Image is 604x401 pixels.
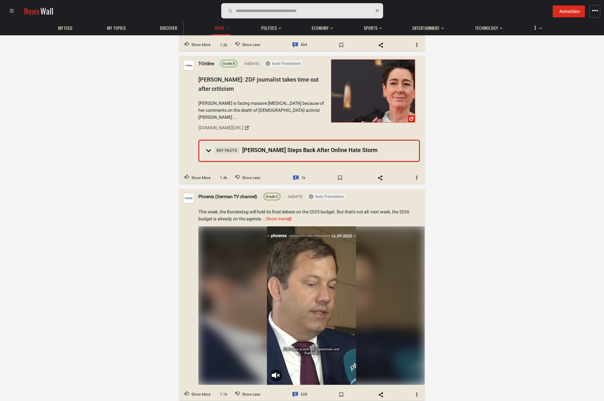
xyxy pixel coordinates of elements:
[199,141,419,161] summary: Key Facts[PERSON_NAME] Steps Back After Online Hate Storm
[160,25,177,31] span: Discover
[301,390,307,398] span: 528
[40,5,53,17] span: Wall
[184,61,194,70] img: Profile picture of T-Online
[361,22,381,34] a: Sports
[222,61,235,67] div: B
[332,40,350,50] span: Bookmark
[307,194,346,199] button: Auto-Translation
[309,19,333,34] button: Economy
[312,25,329,31] span: Economy
[220,60,237,67] a: Grade:B
[331,173,349,183] span: Bookmark
[261,25,277,31] span: Politics
[198,123,327,133] a: [DOMAIN_NAME][URL]
[364,25,377,31] span: Sports
[242,41,260,50] span: Show Less
[264,61,303,66] button: Auto-Translation
[230,389,266,401] button: Downvote
[218,391,229,398] span: 1.1k
[242,174,260,182] span: Show Less
[198,100,327,121] span: [PERSON_NAME] is facing massive [MEDICAL_DATA] because of her comments on the death of [DEMOGRAPH...
[218,42,229,48] span: 1.2k
[215,25,224,31] span: News
[372,389,390,399] span: Share
[331,59,415,123] a: Dunja Hayali: ZDF journalist takes time out after criticism
[332,389,350,399] span: Bookmark
[198,76,319,92] span: [PERSON_NAME]: ZDF journalist takes time out after criticism
[371,173,389,183] span: Share
[230,172,266,184] button: Downvote
[301,174,305,182] span: 1k
[242,391,260,399] span: Show Less
[230,39,266,51] button: Downvote
[211,19,230,35] button: News
[191,391,210,399] span: Show More
[553,5,585,17] button: Anmelden
[263,193,281,200] a: Grade:C
[266,194,278,200] div: C
[211,22,227,34] a: News
[198,226,425,384] img: 23193315_p.jpg
[287,388,313,400] a: Comment
[472,19,502,34] button: Technology
[191,174,210,182] span: Show More
[301,41,307,50] span: 404
[214,147,240,154] span: Key Facts
[258,19,281,34] button: Politics
[409,19,444,34] button: Entertainment
[258,22,280,34] a: Politics
[287,194,302,199] span: Se[DATE]
[222,62,233,66] span: Grade:
[218,175,229,181] span: 1.4k
[288,172,311,184] a: Comment
[331,60,415,122] img: Dunja Hayali: ZDF journalist takes time out after criticism
[266,216,291,221] a: Show more
[198,124,243,131] div: [DOMAIN_NAME][URL]
[24,5,40,17] span: News
[472,22,501,34] a: Technology
[309,22,332,34] a: Economy
[361,19,382,34] button: Sports
[184,194,194,203] img: Profile picture of Phoenix (German TV channel)
[372,40,390,50] span: Share
[412,25,440,31] span: Entertainment
[244,61,259,67] span: Se[DATE]
[266,195,276,199] span: Grade:
[409,22,443,34] a: Entertainment
[198,193,257,200] a: Phoenix (German TV channel)
[287,39,313,51] a: Comment
[559,9,580,14] span: Anmelden
[179,39,216,51] button: Upvote
[198,208,420,223] div: This week, the Bundestag will hold its final debate on the 2025 budget. But that's not all: next ...
[179,389,216,401] button: Upvote
[58,25,72,31] span: My Feed
[191,41,210,50] span: Show More
[198,60,214,67] a: T-Online
[475,25,498,31] span: Technology
[267,226,356,384] video: Your browser does not support the video tag.
[214,147,378,154] span: [PERSON_NAME] Steps Back After Online Hate Storm
[179,172,216,184] button: Upvote
[107,25,126,31] span: My topics
[24,5,53,17] a: NewsWall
